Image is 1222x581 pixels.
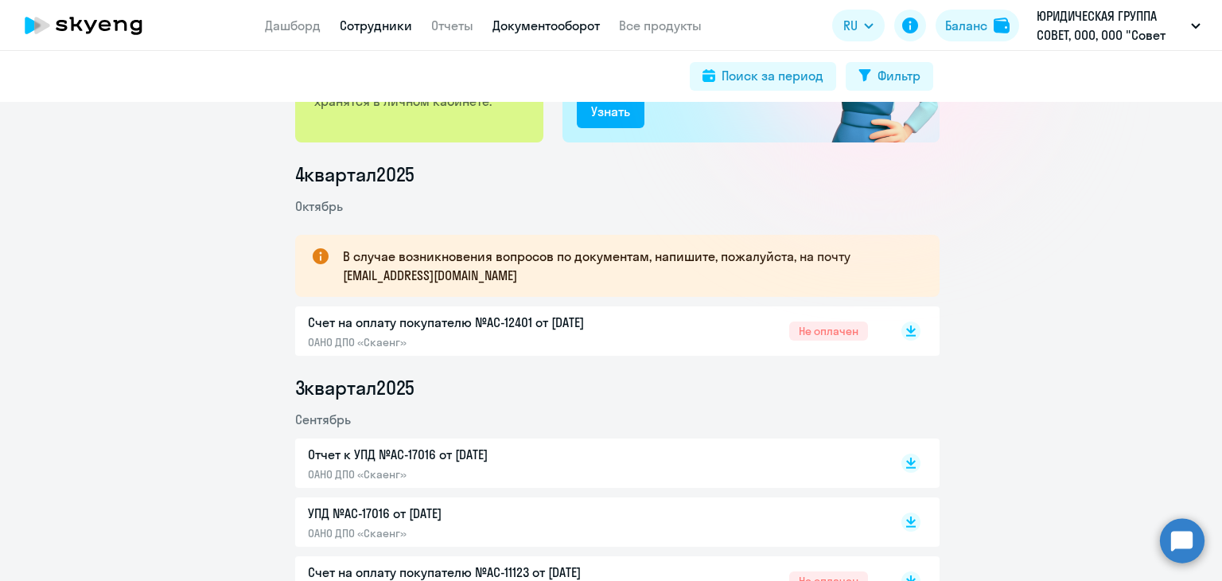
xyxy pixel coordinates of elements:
button: Узнать [577,96,644,128]
div: Узнать [591,102,630,121]
a: Все продукты [619,18,702,33]
button: ЮРИДИЧЕСКАЯ ГРУППА СОВЕТ, ООО, ООО "Совет Лигал" [1029,6,1208,45]
a: Отчеты [431,18,473,33]
p: ОАНО ДПО «Скаенг» [308,526,642,540]
a: Отчет к УПД №AC-17016 от [DATE]ОАНО ДПО «Скаенг» [308,445,868,482]
li: 4 квартал 2025 [295,162,940,187]
a: Сотрудники [340,18,412,33]
p: ОАНО ДПО «Скаенг» [308,467,642,482]
span: RU [843,16,858,35]
button: Поиск за период [690,62,836,91]
p: УПД №AC-17016 от [DATE] [308,504,642,523]
div: Поиск за период [722,66,823,85]
p: ЮРИДИЧЕСКАЯ ГРУППА СОВЕТ, ООО, ООО "Совет Лигал" [1037,6,1185,45]
div: Фильтр [878,66,920,85]
p: Счет на оплату покупателю №AC-12401 от [DATE] [308,313,642,332]
p: Отчет к УПД №AC-17016 от [DATE] [308,445,642,464]
a: Счет на оплату покупателю №AC-12401 от [DATE]ОАНО ДПО «Скаенг»Не оплачен [308,313,868,349]
p: В случае возникновения вопросов по документам, напишите, пожалуйста, на почту [EMAIL_ADDRESS][DOM... [343,247,911,285]
li: 3 квартал 2025 [295,375,940,400]
p: ОАНО ДПО «Скаенг» [308,335,642,349]
span: Сентябрь [295,411,351,427]
a: УПД №AC-17016 от [DATE]ОАНО ДПО «Скаенг» [308,504,868,540]
a: Документооборот [492,18,600,33]
a: Дашборд [265,18,321,33]
div: Баланс [945,16,987,35]
span: Октябрь [295,198,343,214]
button: Балансbalance [936,10,1019,41]
button: Фильтр [846,62,933,91]
img: balance [994,18,1010,33]
button: RU [832,10,885,41]
span: Не оплачен [789,322,868,341]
